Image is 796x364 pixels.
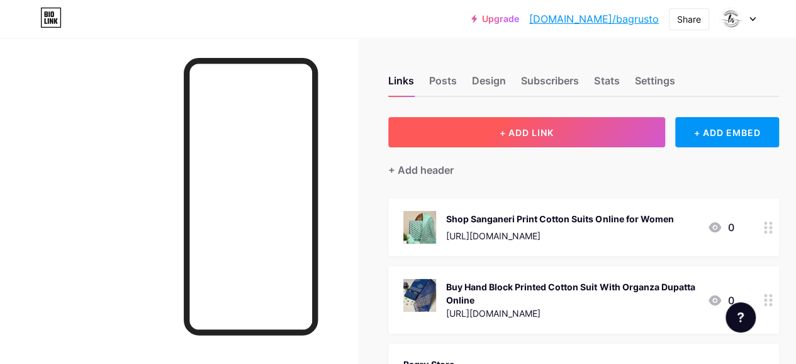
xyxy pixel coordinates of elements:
div: Share [677,13,701,26]
div: 0 [707,220,734,235]
div: Shop Sanganeri Print Cotton Suits Online for Women [446,212,673,225]
div: Stats [594,73,619,96]
div: Posts [429,73,457,96]
img: Shop Sanganeri Print Cotton Suits Online for Women [403,211,436,244]
a: Upgrade [471,14,519,24]
div: Links [388,73,414,96]
div: 0 [707,293,734,308]
a: [DOMAIN_NAME]/bagrusto [529,11,659,26]
div: [URL][DOMAIN_NAME] [446,307,697,320]
img: bagru store [719,7,743,31]
div: + Add header [388,162,454,178]
button: + ADD LINK [388,117,665,147]
span: + ADD LINK [500,127,554,138]
div: Buy Hand Block Printed Cotton Suit With Organza Dupatta Online [446,280,697,307]
div: + ADD EMBED [675,117,779,147]
img: Buy Hand Block Printed Cotton Suit With Organza Dupatta Online [403,279,436,312]
div: [URL][DOMAIN_NAME] [446,229,673,242]
div: Settings [634,73,675,96]
div: Subscribers [521,73,579,96]
div: Design [472,73,506,96]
